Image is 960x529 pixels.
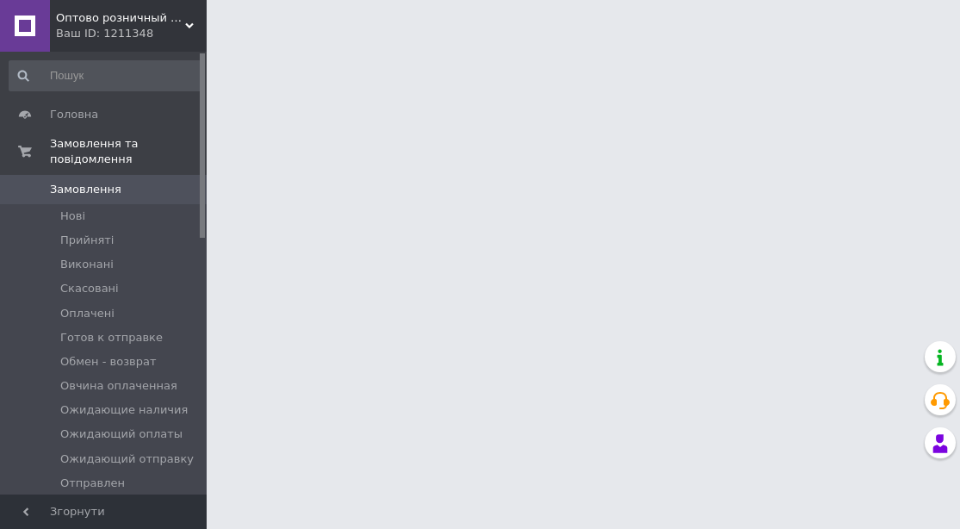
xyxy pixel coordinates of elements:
div: Ваш ID: 1211348 [56,26,207,41]
span: Нові [60,208,85,224]
span: Головна [50,107,98,122]
span: Готов к отправке [60,330,163,345]
input: Пошук [9,60,203,91]
span: Замовлення [50,182,121,197]
span: Оптово розничный интернет-магазин чулочно-носочных изделий Happysocks & Slippers [56,10,185,26]
span: Оплачені [60,306,115,321]
span: Скасовані [60,281,119,296]
span: Ожидающие наличия [60,402,188,418]
span: Отправлен [60,476,125,491]
span: Ожидающий отправку [60,451,194,467]
span: Овчина оплаченная [60,378,177,394]
span: Прийняті [60,233,114,248]
span: Обмен - возврат [60,354,157,370]
span: Ожидающий оплаты [60,426,183,442]
span: Виконані [60,257,114,272]
span: Замовлення та повідомлення [50,136,207,167]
